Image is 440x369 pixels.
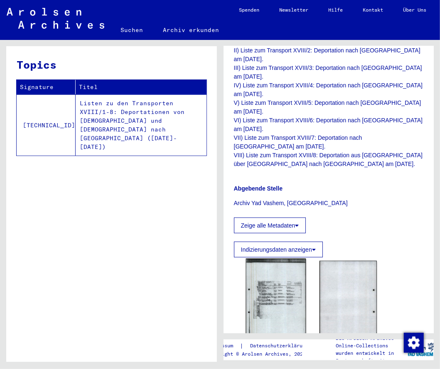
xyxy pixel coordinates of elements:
td: [TECHNICAL_ID] [17,94,76,156]
p: Die Arolsen Archives Online-Collections [336,334,408,349]
a: Archiv erkunden [153,20,229,40]
p: Archiv Yad Vashem, [GEOGRAPHIC_DATA] [234,199,424,208]
a: Impressum [207,342,240,350]
img: 002.jpg [320,261,377,342]
p: wurden entwickelt in Partnerschaft mit [336,349,408,364]
img: Arolsen_neg.svg [7,8,104,29]
b: Abgebende Stelle [234,185,283,192]
div: Zustimmung ändern [403,332,423,352]
th: Titel [76,80,206,94]
a: Suchen [111,20,153,40]
div: | [207,342,318,350]
p: Copyright © Arolsen Archives, 2021 [207,350,318,358]
img: Zustimmung ändern [404,333,424,353]
button: Indizierungsdaten anzeigen [234,242,323,258]
button: Zeige alle Metadaten [234,218,306,233]
th: Signature [17,80,76,94]
td: Listen zu den Transporten XVIII/1-8: Deportationen von [DEMOGRAPHIC_DATA] und [DEMOGRAPHIC_DATA] ... [76,94,206,156]
h3: Topics [17,57,206,73]
a: Datenschutzerklärung [243,342,318,350]
img: 001.jpg [246,259,306,344]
